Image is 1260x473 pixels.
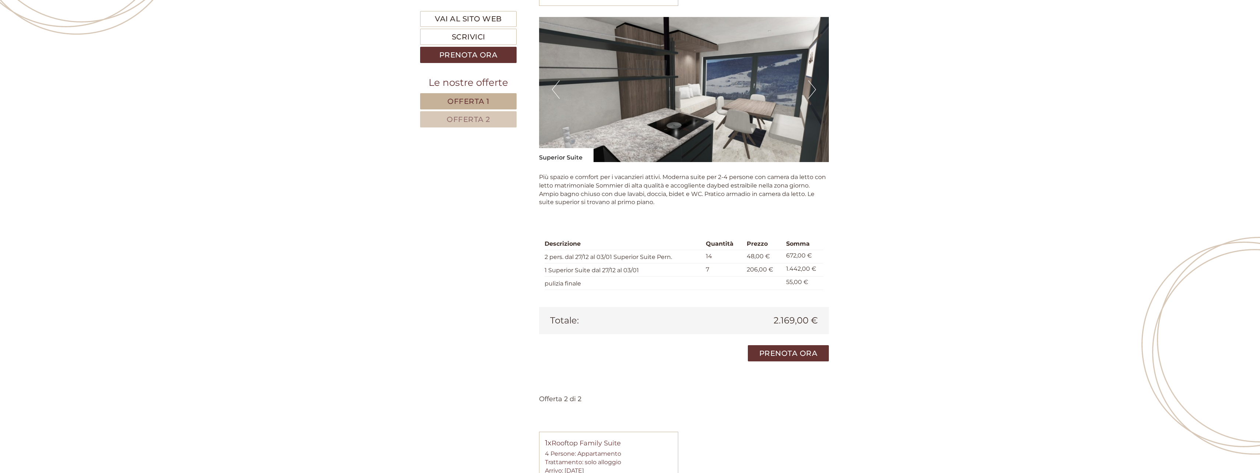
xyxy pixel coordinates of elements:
[539,395,581,403] span: Offerta 2 di 2
[808,80,816,99] button: Next
[703,263,744,276] td: 7
[545,238,703,250] th: Descrizione
[545,263,703,276] td: 1 Superior Suite dal 27/12 al 03/01
[577,450,621,457] b: Appartamento
[447,97,489,106] span: Offerta 1
[256,191,290,207] button: Invia
[748,345,829,361] a: Prenota ora
[783,276,823,290] td: 55,00 €
[774,314,818,327] span: 2.169,00 €
[545,276,703,290] td: pulizia finale
[545,438,552,447] b: 1x
[6,2,186,100] div: [PERSON_NAME]offerta trovate anche la rooftop family suite con due camere da letto. I due apparta...
[783,263,823,276] td: 1.442,00 €
[539,173,829,207] p: Più spazio e comfort per i vacanzieri attivi. Moderna suite per 2-4 persone con camera da letto c...
[420,29,517,45] a: Scrivici
[122,2,168,14] div: mercoledì
[744,238,783,250] th: Prezzo
[545,314,684,327] div: Totale:
[585,459,621,466] b: solo alloggio
[420,11,517,27] a: Vai al sito web
[107,103,278,109] div: Lei
[539,17,829,162] img: image
[545,459,583,466] small: Trattamento:
[539,407,581,421] div: Offerta 2
[420,76,517,90] div: Le nostre offerte
[747,253,770,260] span: 48,00 €
[420,47,517,63] a: Prenota ora
[545,438,673,450] div: Rooftop Family Suite
[103,102,284,132] div: Grazie mille [PERSON_NAME], ho il tempo di discuterne con mia moglie [PERSON_NAME]?
[747,266,773,273] span: 206,00 €
[703,238,744,250] th: Quantità
[703,250,744,263] td: 14
[447,115,490,124] span: Offerta 2
[545,250,703,263] td: 2 pers. dal 27/12 al 03/01 Superior Suite Pern.
[783,238,823,250] th: Somma
[783,250,823,263] td: 672,00 €
[539,148,594,162] div: Superior Suite
[11,94,183,99] small: 09:12
[552,80,560,99] button: Previous
[545,450,576,457] small: 4 Persone:
[107,126,278,131] small: 09:16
